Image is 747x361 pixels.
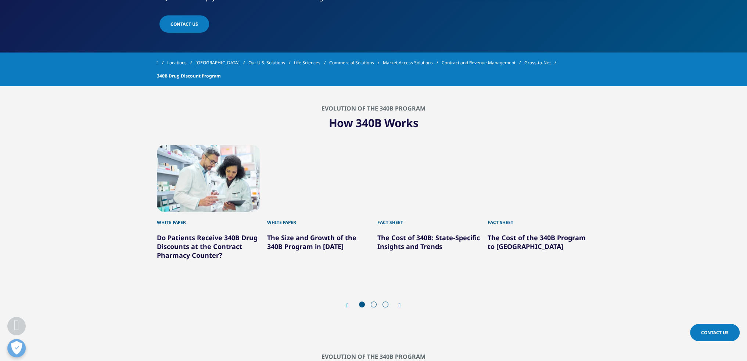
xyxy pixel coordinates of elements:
div: White Paper [267,212,370,226]
a: The Cost of the 340B Program to [GEOGRAPHIC_DATA] [488,233,586,251]
a: Our U.S. Solutions [248,56,294,69]
div: Previous slide [346,302,356,309]
span: 340B Drug Discount Program [157,69,221,83]
a: Gross-to-Net [524,56,560,69]
button: Open Preferences [7,339,26,357]
a: Market Access Solutions [383,56,442,69]
a: Locations [167,56,195,69]
div: Next slide [391,302,401,309]
a: The Cost of 340B: State-Specific Insights and Trends [377,233,480,251]
a: [GEOGRAPHIC_DATA] [195,56,248,69]
div: Fact Sheet [377,212,480,226]
a: Contract and Revenue Management [442,56,524,69]
span: Contact Us [701,329,729,336]
span: Contact us [170,21,198,27]
h2: EVOLUTION OF THE 340B PROGRAM [157,353,590,360]
a: Do Patients Receive 340B Drug Discounts at the Contract Pharmacy Counter? [157,233,258,260]
a: The Size and Growth of the 340B Program in [DATE] [267,233,356,251]
a: Life Sciences [294,56,329,69]
div: 2 / 12 [267,145,370,268]
div: White Paper [157,212,260,226]
a: Contact Us [690,324,740,341]
a: Contact us [159,15,209,33]
h2: EVOLUTION OF THE 340B PROGRAM [157,105,590,112]
h1: How 340B Works [157,112,590,130]
div: 4 / 12 [488,145,590,268]
a: Commercial Solutions [329,56,383,69]
div: 3 / 12 [377,145,480,268]
div: Fact Sheet [488,212,590,226]
div: 1 / 12 [157,145,260,268]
